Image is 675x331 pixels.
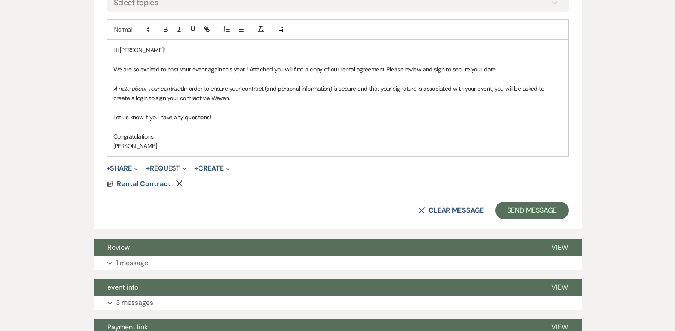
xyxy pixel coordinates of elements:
[194,165,198,172] span: +
[117,179,173,189] button: Rental Contract
[146,165,150,172] span: +
[94,239,538,256] button: Review
[107,165,110,172] span: +
[94,256,582,270] button: 1 message
[113,45,562,55] p: Hi [PERSON_NAME]!
[107,165,139,172] button: Share
[113,132,562,141] p: Congratulations,
[495,202,568,219] button: Send Message
[113,65,562,74] p: We are so excited to host your event again this year. ! Attached you will find a copy of our rent...
[107,283,138,292] span: event info
[418,207,483,214] button: Clear message
[538,239,582,256] button: View
[94,296,582,310] button: 3 messages
[116,297,153,308] p: 3 messages
[117,179,171,188] span: Rental Contract
[113,84,562,103] p: In order to ensure your contract (and personal information) is secure and that your signature is ...
[538,279,582,296] button: View
[116,257,148,269] p: 1 message
[146,165,187,172] button: Request
[551,243,568,252] span: View
[107,243,130,252] span: Review
[194,165,230,172] button: Create
[551,283,568,292] span: View
[113,85,183,92] em: A note about your contract:
[94,279,538,296] button: event info
[113,112,562,122] p: Let us know if you have any questions!
[113,141,562,151] p: [PERSON_NAME]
